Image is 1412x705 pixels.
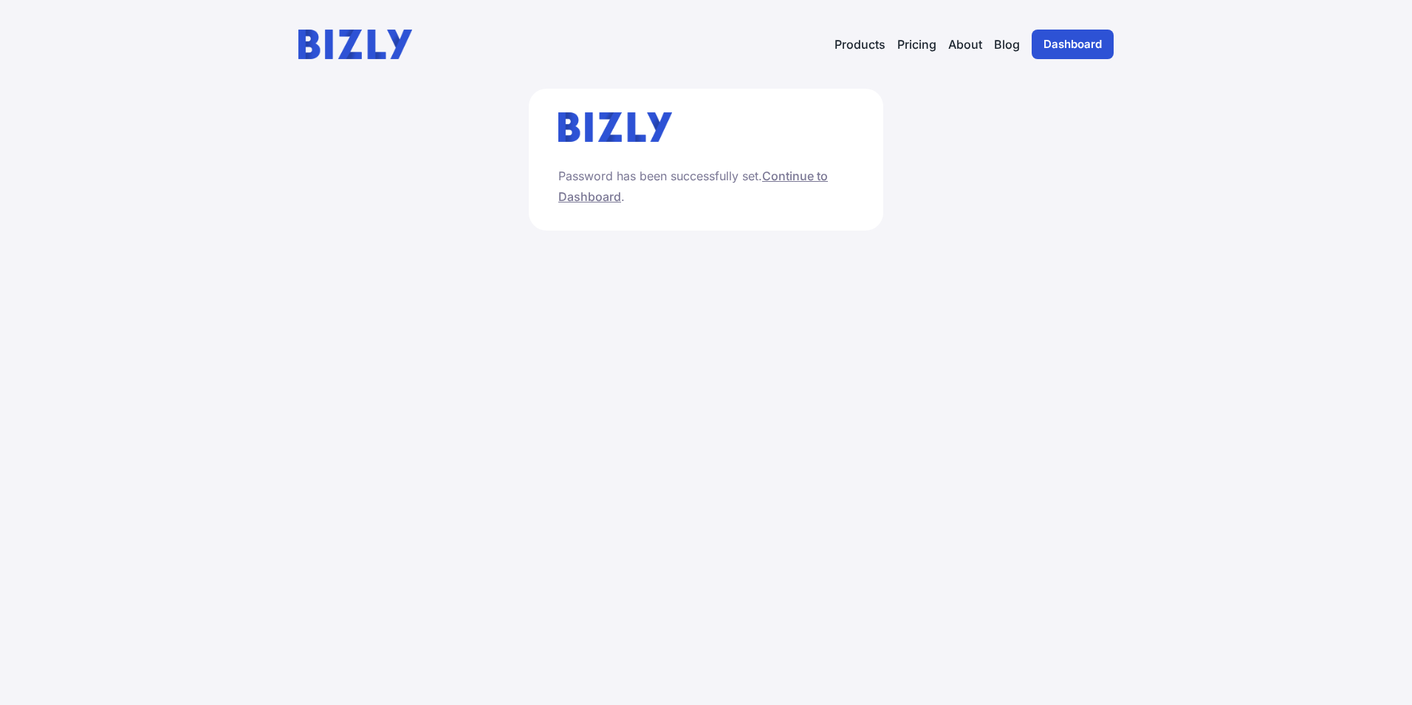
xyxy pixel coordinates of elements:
img: bizly_logo.svg [558,112,672,142]
button: Products [834,35,885,53]
a: Pricing [897,35,936,53]
p: Password has been successfully set. . [558,166,854,207]
a: About [948,35,982,53]
a: Blog [994,35,1020,53]
a: Dashboard [1032,30,1114,59]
